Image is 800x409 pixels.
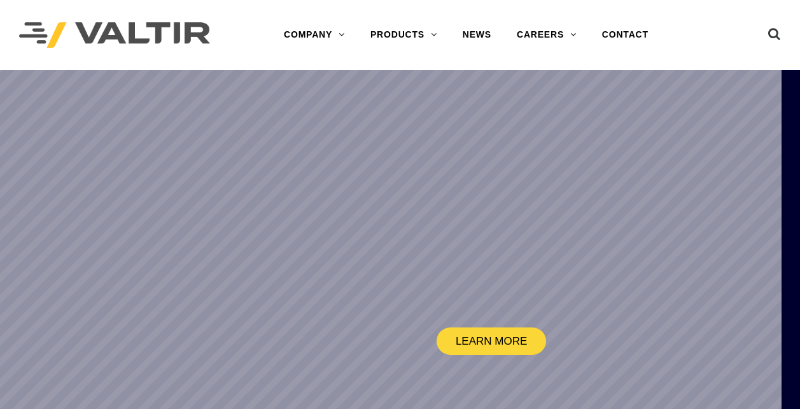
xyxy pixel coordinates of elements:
[589,22,661,48] a: CONTACT
[437,327,546,355] a: LEARN MORE
[450,22,504,48] a: NEWS
[358,22,450,48] a: PRODUCTS
[504,22,589,48] a: CAREERS
[19,22,210,48] img: Valtir
[271,22,358,48] a: COMPANY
